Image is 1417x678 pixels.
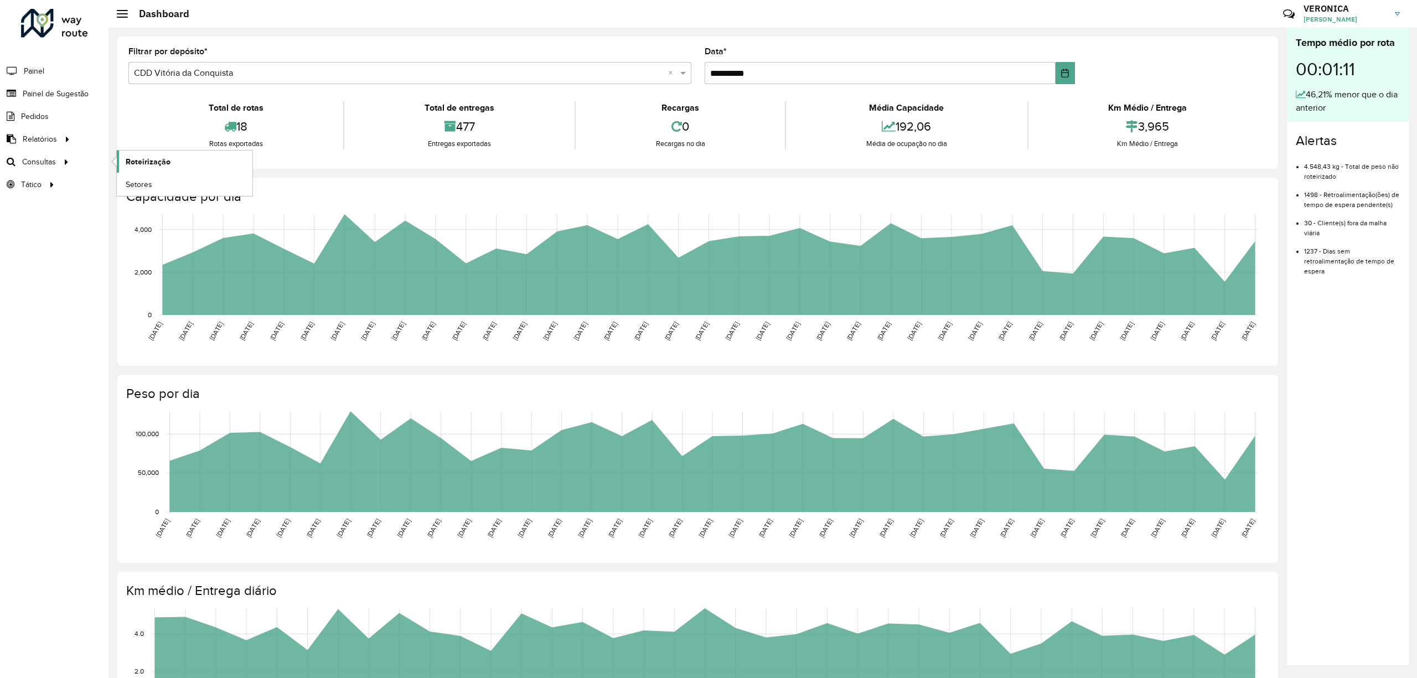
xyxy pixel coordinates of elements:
text: [DATE] [1209,320,1225,341]
label: Data [705,45,727,58]
text: [DATE] [572,320,588,341]
span: Painel [24,65,44,77]
h2: Dashboard [128,8,189,20]
text: [DATE] [938,517,954,539]
label: Filtrar por depósito [128,45,208,58]
span: Setores [126,179,152,190]
text: [DATE] [1149,320,1165,341]
text: [DATE] [697,517,713,539]
text: [DATE] [184,517,200,539]
button: Choose Date [1056,62,1075,84]
div: 00:01:11 [1296,50,1400,88]
text: [DATE] [1150,517,1166,539]
text: [DATE] [511,320,528,341]
div: Média Capacidade [789,101,1024,115]
div: Recargas [578,101,782,115]
text: [DATE] [335,517,351,539]
text: [DATE] [360,320,376,341]
text: [DATE] [607,517,623,539]
text: [DATE] [577,517,593,539]
span: Roteirização [126,156,170,168]
text: [DATE] [727,517,743,539]
div: Total de entregas [347,101,571,115]
text: [DATE] [876,320,892,341]
text: [DATE] [937,320,953,341]
text: [DATE] [456,517,472,539]
text: [DATE] [1180,517,1196,539]
text: [DATE] [1059,517,1075,539]
span: Painel de Sugestão [23,88,89,100]
div: Média de ocupação no dia [789,138,1024,149]
a: Setores [117,173,252,195]
div: 192,06 [789,115,1024,138]
text: [DATE] [396,517,412,539]
text: [DATE] [147,320,163,341]
div: 46,21% menor que o dia anterior [1296,88,1400,115]
text: [DATE] [1089,517,1105,539]
div: 3,965 [1031,115,1264,138]
div: Rotas exportadas [131,138,340,149]
li: 1237 - Dias sem retroalimentação de tempo de espera [1304,238,1400,276]
text: [DATE] [1179,320,1195,341]
text: [DATE] [848,517,864,539]
text: [DATE] [268,320,285,341]
text: 4.0 [135,630,144,637]
text: [DATE] [542,320,558,341]
div: 18 [131,115,340,138]
text: [DATE] [245,517,261,539]
span: Clear all [668,66,678,80]
text: [DATE] [420,320,436,341]
text: [DATE] [694,320,710,341]
text: [DATE] [997,320,1013,341]
div: Tempo médio por rota [1296,35,1400,50]
text: [DATE] [1240,517,1256,539]
a: Contato Rápido [1277,2,1301,26]
text: [DATE] [1088,320,1104,341]
text: [DATE] [602,320,618,341]
div: Recargas no dia [578,138,782,149]
text: [DATE] [1027,320,1043,341]
text: [DATE] [818,517,834,539]
text: [DATE] [365,517,381,539]
text: [DATE] [305,517,321,539]
text: [DATE] [208,320,224,341]
span: Pedidos [21,111,49,122]
text: [DATE] [663,320,679,341]
h3: VERONICA [1304,3,1387,14]
h4: Peso por dia [126,386,1267,402]
text: [DATE] [178,320,194,341]
div: Total de rotas [131,101,340,115]
text: [DATE] [486,517,502,539]
text: 2.0 [135,667,144,675]
h4: Capacidade por dia [126,189,1267,205]
text: [DATE] [451,320,467,341]
text: 0 [155,508,159,515]
span: Relatórios [23,133,57,145]
text: 100,000 [136,430,159,437]
text: [DATE] [275,517,291,539]
li: 1498 - Retroalimentação(ões) de tempo de espera pendente(s) [1304,182,1400,210]
text: [DATE] [845,320,861,341]
div: 477 [347,115,571,138]
text: 2,000 [135,268,152,276]
text: [DATE] [390,320,406,341]
text: [DATE] [906,320,922,341]
text: [DATE] [784,320,800,341]
text: [DATE] [815,320,831,341]
text: [DATE] [238,320,254,341]
text: [DATE] [969,517,985,539]
a: Roteirização [117,151,252,173]
div: Km Médio / Entrega [1031,101,1264,115]
text: [DATE] [546,517,562,539]
text: [DATE] [299,320,315,341]
div: Km Médio / Entrega [1031,138,1264,149]
text: [DATE] [329,320,345,341]
h4: Alertas [1296,133,1400,149]
text: [DATE] [516,517,532,539]
h4: Km médio / Entrega diário [126,583,1267,599]
text: [DATE] [426,517,442,539]
text: [DATE] [1029,517,1045,539]
text: [DATE] [878,517,894,539]
span: [PERSON_NAME] [1304,14,1387,24]
text: [DATE] [1058,320,1074,341]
